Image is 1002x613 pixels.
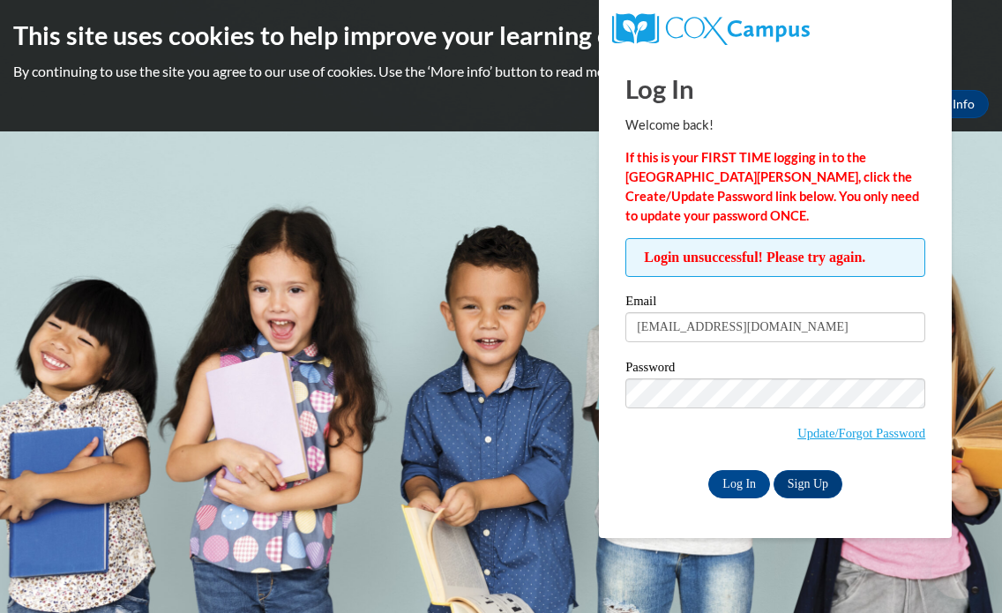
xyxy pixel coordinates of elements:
[625,361,925,378] label: Password
[13,18,989,53] h2: This site uses cookies to help improve your learning experience.
[625,238,925,277] span: Login unsuccessful! Please try again.
[931,542,988,599] iframe: Button to launch messaging window
[708,470,770,498] input: Log In
[797,426,925,440] a: Update/Forgot Password
[612,13,810,45] img: COX Campus
[625,116,925,135] p: Welcome back!
[625,71,925,107] h1: Log In
[625,150,919,223] strong: If this is your FIRST TIME logging in to the [GEOGRAPHIC_DATA][PERSON_NAME], click the Create/Upd...
[774,470,842,498] a: Sign Up
[13,62,989,81] p: By continuing to use the site you agree to our use of cookies. Use the ‘More info’ button to read...
[625,295,925,312] label: Email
